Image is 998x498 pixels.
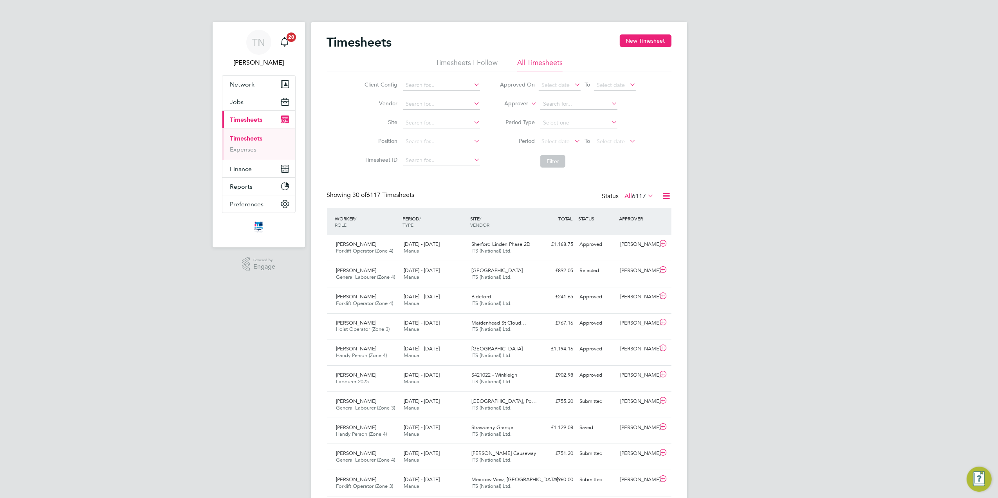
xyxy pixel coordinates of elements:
span: [PERSON_NAME] Causeway [471,450,536,456]
img: itsconstruction-logo-retina.png [253,221,264,233]
div: Rejected [577,264,617,277]
span: [DATE] - [DATE] [404,372,440,378]
span: [PERSON_NAME] [336,398,377,404]
input: Search for... [403,117,480,128]
span: ITS (National) Ltd. [471,300,512,307]
span: ITS (National) Ltd. [471,326,512,332]
button: New Timesheet [620,34,671,47]
input: Search for... [403,155,480,166]
button: Jobs [222,93,295,110]
div: STATUS [577,211,617,226]
div: [PERSON_NAME] [617,317,658,330]
div: Submitted [577,447,617,460]
span: TN [252,37,265,47]
span: Jobs [230,98,244,106]
div: Approved [577,290,617,303]
a: Expenses [230,146,257,153]
div: Status [602,191,656,202]
a: Timesheets [230,135,263,142]
div: Timesheets [222,128,295,160]
label: Position [362,137,397,144]
span: Manual [404,247,420,254]
span: ROLE [335,222,347,228]
span: / [419,215,421,222]
span: ITS (National) Ltd. [471,456,512,463]
div: Approved [577,343,617,355]
div: £960.00 [536,473,577,486]
span: [GEOGRAPHIC_DATA] [471,267,523,274]
a: Go to home page [222,221,296,233]
div: £755.20 [536,395,577,408]
label: Site [362,119,397,126]
span: [DATE] - [DATE] [404,241,440,247]
a: TN[PERSON_NAME] [222,30,296,67]
div: [PERSON_NAME] [617,238,658,251]
span: Labourer 2025 [336,378,369,385]
input: Search for... [540,99,617,110]
span: [DATE] - [DATE] [404,476,440,483]
span: TYPE [402,222,413,228]
span: 20 [287,32,296,42]
span: Network [230,81,255,88]
label: Client Config [362,81,397,88]
span: / [480,215,481,222]
span: Select date [597,81,625,88]
span: 6117 Timesheets [353,191,415,199]
span: ITS (National) Ltd. [471,352,512,359]
span: Forklift Operator (Zone 3) [336,483,393,489]
div: Showing [327,191,416,199]
input: Select one [540,117,617,128]
span: ITS (National) Ltd. [471,274,512,280]
span: Maidenhead St Cloud… [471,319,526,326]
span: Select date [597,138,625,145]
span: [DATE] - [DATE] [404,267,440,274]
span: Handy Person (Zone 4) [336,352,387,359]
span: General Labourer (Zone 4) [336,456,395,463]
span: To [582,79,592,90]
div: [PERSON_NAME] [617,421,658,434]
div: Approved [577,369,617,382]
span: S421022 - Winkleigh [471,372,517,378]
div: [PERSON_NAME] [617,264,658,277]
span: Manual [404,326,420,332]
div: PERIOD [401,211,468,232]
li: All Timesheets [517,58,563,72]
span: Handy Person (Zone 4) [336,431,387,437]
div: Approved [577,317,617,330]
span: ITS (National) Ltd. [471,378,512,385]
span: Preferences [230,200,264,208]
span: ITS (National) Ltd. [471,247,512,254]
span: ITS (National) Ltd. [471,483,512,489]
span: [DATE] - [DATE] [404,398,440,404]
span: [PERSON_NAME] [336,476,377,483]
span: [DATE] - [DATE] [404,293,440,300]
span: General Labourer (Zone 4) [336,274,395,280]
span: / [355,215,357,222]
button: Finance [222,160,295,177]
span: Reports [230,183,253,190]
input: Search for... [403,99,480,110]
div: £1,168.75 [536,238,577,251]
label: Timesheet ID [362,156,397,163]
span: [PERSON_NAME] [336,241,377,247]
span: ITS (National) Ltd. [471,404,512,411]
span: Select date [541,138,570,145]
div: APPROVER [617,211,658,226]
label: Period [500,137,535,144]
div: WORKER [333,211,401,232]
span: Strawberry Grange [471,424,513,431]
div: £751.20 [536,447,577,460]
div: [PERSON_NAME] [617,290,658,303]
span: Timesheets [230,116,263,123]
a: Powered byEngage [242,257,275,272]
label: Approver [493,100,528,108]
label: All [625,192,654,200]
span: [PERSON_NAME] [336,293,377,300]
span: Manual [404,456,420,463]
span: Manual [404,483,420,489]
span: 30 of [353,191,367,199]
span: [PERSON_NAME] [336,450,377,456]
a: 20 [277,30,292,55]
nav: Main navigation [213,22,305,247]
label: Period Type [500,119,535,126]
